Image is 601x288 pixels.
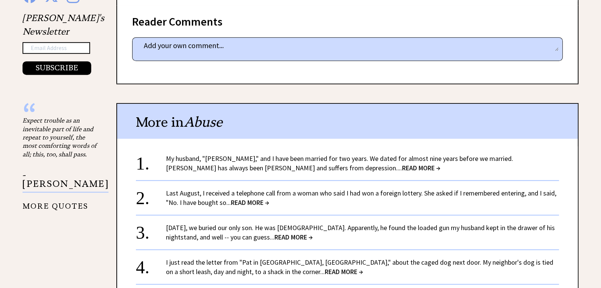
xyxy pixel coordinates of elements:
[23,109,98,116] div: “
[23,11,104,75] div: [PERSON_NAME]'s Newsletter
[274,233,313,241] span: READ MORE →
[231,198,269,207] span: READ MORE →
[136,223,166,237] div: 3.
[23,196,88,211] a: MORE QUOTES
[132,14,563,26] div: Reader Comments
[23,61,91,75] button: SUBSCRIBE
[166,258,553,276] a: I just read the letter from "Pat in [GEOGRAPHIC_DATA], [GEOGRAPHIC_DATA]," about the caged dog ne...
[166,189,556,207] a: Last August, I received a telephone call from a woman who said I had won a foreign lottery. She a...
[23,42,90,54] input: Email Address
[136,154,166,168] div: 1.
[325,267,363,276] span: READ MORE →
[117,104,578,139] div: More in
[23,171,108,193] p: - [PERSON_NAME]
[166,154,513,172] a: My husband, "[PERSON_NAME]," and I have been married for two years. We dated for almost nine year...
[23,116,98,158] div: Expect trouble as an inevitable part of life and repeat to yourself, the most comforting words of...
[402,164,440,172] span: READ MORE →
[166,223,555,241] a: [DATE], we buried our only son. He was [DEMOGRAPHIC_DATA]. Apparently, he found the loaded gun my...
[136,258,166,271] div: 4.
[184,114,222,130] span: Abuse
[136,188,166,202] div: 2.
